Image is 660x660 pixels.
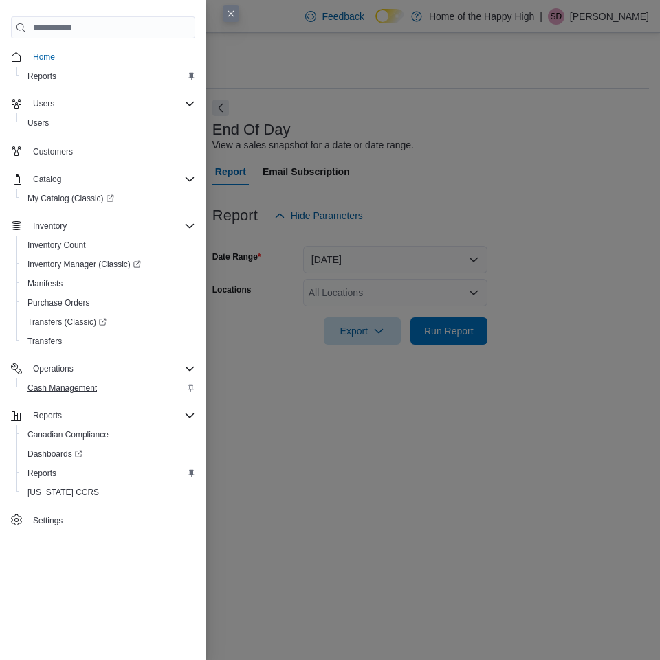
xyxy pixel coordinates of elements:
[22,237,91,253] a: Inventory Count
[22,446,88,462] a: Dashboards
[27,117,49,128] span: Users
[22,237,195,253] span: Inventory Count
[33,515,63,526] span: Settings
[16,189,201,208] a: My Catalog (Classic)
[16,255,201,274] a: Inventory Manager (Classic)
[16,113,201,133] button: Users
[27,317,107,328] span: Transfers (Classic)
[16,274,201,293] button: Manifests
[27,71,56,82] span: Reports
[27,448,82,459] span: Dashboards
[22,484,195,501] span: Washington CCRS
[27,512,68,529] a: Settings
[16,464,201,483] button: Reports
[5,510,201,530] button: Settings
[33,410,62,421] span: Reports
[27,171,195,187] span: Catalog
[16,312,201,332] a: Transfers (Classic)
[16,378,201,398] button: Cash Management
[22,446,195,462] span: Dashboards
[27,142,195,159] span: Customers
[27,278,63,289] span: Manifests
[22,484,104,501] a: [US_STATE] CCRS
[27,407,67,424] button: Reports
[5,216,201,236] button: Inventory
[27,95,60,112] button: Users
[27,193,114,204] span: My Catalog (Classic)
[5,141,201,161] button: Customers
[27,336,62,347] span: Transfers
[16,483,201,502] button: [US_STATE] CCRS
[27,407,195,424] span: Reports
[16,67,201,86] button: Reports
[22,256,146,273] a: Inventory Manager (Classic)
[33,52,55,62] span: Home
[27,48,195,65] span: Home
[16,444,201,464] a: Dashboards
[22,314,112,330] a: Transfers (Classic)
[5,359,201,378] button: Operations
[27,361,79,377] button: Operations
[22,465,62,481] a: Reports
[27,171,67,187] button: Catalog
[5,170,201,189] button: Catalog
[11,41,195,533] nav: Complex example
[27,240,86,251] span: Inventory Count
[22,275,68,292] a: Manifests
[27,49,60,65] a: Home
[33,98,54,109] span: Users
[22,314,195,330] span: Transfers (Classic)
[27,383,97,394] span: Cash Management
[22,190,120,207] a: My Catalog (Classic)
[27,95,195,112] span: Users
[27,144,78,160] a: Customers
[22,256,195,273] span: Inventory Manager (Classic)
[27,218,72,234] button: Inventory
[22,426,114,443] a: Canadian Compliance
[22,68,62,84] a: Reports
[33,174,61,185] span: Catalog
[27,512,195,529] span: Settings
[27,297,90,308] span: Purchase Orders
[22,190,195,207] span: My Catalog (Classic)
[22,380,102,396] a: Cash Management
[22,333,195,350] span: Transfers
[16,236,201,255] button: Inventory Count
[27,218,195,234] span: Inventory
[22,115,195,131] span: Users
[33,146,73,157] span: Customers
[27,468,56,479] span: Reports
[5,47,201,67] button: Home
[22,275,195,292] span: Manifests
[22,426,195,443] span: Canadian Compliance
[5,94,201,113] button: Users
[16,332,201,351] button: Transfers
[22,68,195,84] span: Reports
[16,293,201,312] button: Purchase Orders
[16,425,201,444] button: Canadian Compliance
[22,295,195,311] span: Purchase Orders
[22,465,195,481] span: Reports
[223,5,239,22] button: Close this dialog
[27,429,109,440] span: Canadian Compliance
[33,363,74,374] span: Operations
[5,406,201,425] button: Reports
[27,361,195,377] span: Operations
[22,333,67,350] a: Transfers
[27,487,99,498] span: [US_STATE] CCRS
[22,115,54,131] a: Users
[22,295,96,311] a: Purchase Orders
[27,259,141,270] span: Inventory Manager (Classic)
[22,380,195,396] span: Cash Management
[33,220,67,231] span: Inventory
